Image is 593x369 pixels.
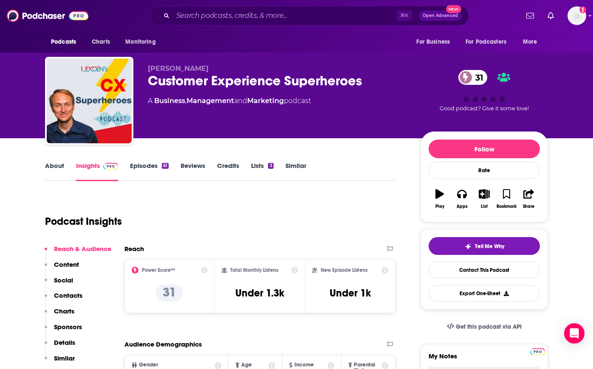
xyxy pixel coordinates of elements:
p: Content [54,260,79,268]
button: Charts [45,307,74,323]
h2: Reach [124,245,144,253]
img: Podchaser Pro [530,348,545,355]
img: Podchaser Pro [103,163,118,170]
a: Episodes61 [130,162,169,181]
span: Open Advanced [423,14,458,18]
span: Get this podcast via API [456,323,522,330]
input: Search podcasts, credits, & more... [173,9,396,22]
button: Open AdvancedNew [419,11,462,21]
button: Play [429,184,451,214]
a: Business [154,97,185,105]
button: Apps [451,184,473,214]
div: Play [435,204,444,209]
h2: Total Monthly Listens [230,267,278,273]
a: 31 [458,70,488,85]
span: Income [294,362,314,368]
a: Charts [86,34,115,50]
a: Credits [217,162,239,181]
h3: Under 1.3k [235,287,284,299]
span: Good podcast? Give it some love! [440,105,529,112]
span: Tell Me Why [475,243,504,250]
p: Similar [54,354,75,362]
button: open menu [517,34,548,50]
button: Sponsors [45,323,82,338]
button: open menu [45,34,87,50]
h2: Power Score™ [142,267,175,273]
div: 31Good podcast? Give it some love! [421,64,548,117]
button: Social [45,276,73,292]
svg: Add a profile image [579,6,586,13]
a: Similar [285,162,306,181]
a: Pro website [530,347,545,355]
button: open menu [119,34,167,50]
h1: Podcast Insights [45,215,122,228]
a: Reviews [181,162,205,181]
span: Logged in as patiencebaldacci [568,6,586,25]
button: tell me why sparkleTell Me Why [429,237,540,255]
button: Share [518,184,540,214]
p: 31 [156,285,183,302]
a: About [45,162,64,181]
span: Charts [92,36,110,48]
div: Search podcasts, credits, & more... [150,6,469,25]
span: ⌘ K [396,10,412,21]
div: 61 [162,163,169,169]
span: Gender [139,362,158,368]
span: 31 [467,70,488,85]
button: Show profile menu [568,6,586,25]
button: Follow [429,140,540,158]
button: open menu [410,34,460,50]
label: My Notes [429,352,540,367]
img: Customer Experience Superheroes [47,59,132,143]
span: , [185,97,186,105]
p: Contacts [54,291,82,299]
span: Monitoring [125,36,155,48]
div: Open Intercom Messenger [564,323,585,344]
span: For Business [416,36,450,48]
span: More [523,36,537,48]
button: List [473,184,495,214]
h2: New Episode Listens [321,267,367,273]
div: A podcast [148,96,311,106]
button: Contacts [45,291,82,307]
a: Lists3 [251,162,273,181]
img: User Profile [568,6,586,25]
button: Details [45,338,75,354]
span: For Podcasters [466,36,506,48]
button: Content [45,260,79,276]
button: open menu [460,34,519,50]
a: Marketing [247,97,284,105]
h2: Audience Demographics [124,340,202,348]
span: Podcasts [51,36,76,48]
a: Show notifications dropdown [523,8,537,23]
div: Apps [457,204,468,209]
div: 3 [268,163,273,169]
button: Reach & Audience [45,245,111,260]
p: Charts [54,307,74,315]
button: Export One-Sheet [429,285,540,302]
img: tell me why sparkle [465,243,472,250]
h3: Under 1k [330,287,371,299]
p: Social [54,276,73,284]
span: New [446,5,461,13]
div: Share [523,204,534,209]
div: Rate [429,162,540,179]
img: Podchaser - Follow, Share and Rate Podcasts [7,8,88,24]
p: Details [54,338,75,347]
span: Age [241,362,252,368]
div: List [481,204,488,209]
span: [PERSON_NAME] [148,64,209,73]
a: Management [186,97,234,105]
div: Bookmark [497,204,517,209]
span: and [234,97,247,105]
a: InsightsPodchaser Pro [76,162,118,181]
p: Reach & Audience [54,245,111,253]
p: Sponsors [54,323,82,331]
a: Show notifications dropdown [544,8,557,23]
a: Contact This Podcast [429,262,540,278]
a: Get this podcast via API [440,316,528,337]
button: Bookmark [495,184,517,214]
